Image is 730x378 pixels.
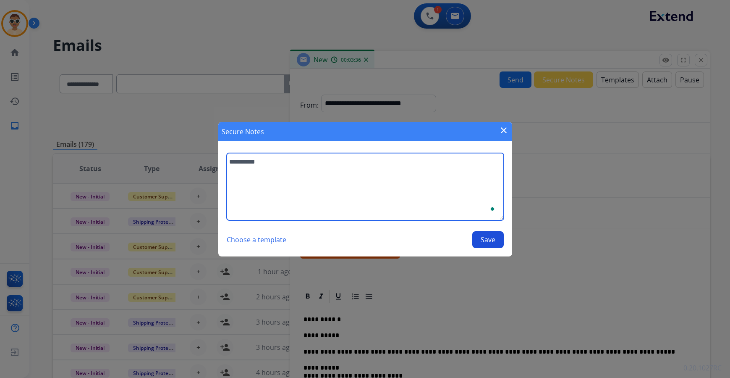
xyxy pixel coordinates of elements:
p: 0.20.1027RC [683,363,722,373]
mat-icon: close [499,125,509,135]
button: Save [472,231,504,248]
h1: Secure Notes [222,127,264,137]
textarea: To enrich screen reader interactions, please activate Accessibility in Grammarly extension settings [227,153,504,220]
button: Choose a template [227,231,286,248]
